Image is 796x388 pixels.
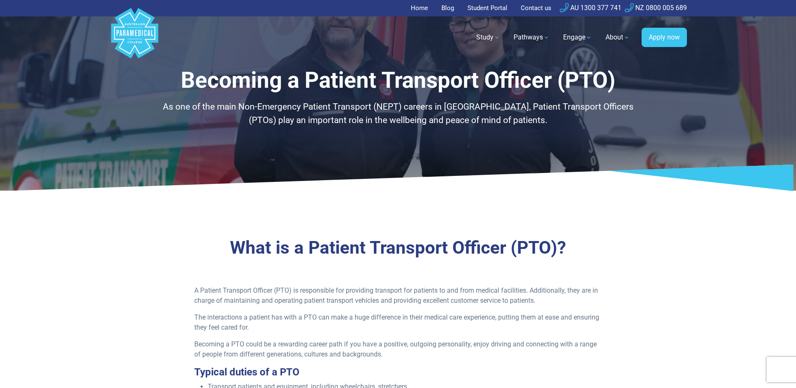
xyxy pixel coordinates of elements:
[153,100,644,127] p: As one of the main Non-Emergency Patient Transport (NEPT) careers in [GEOGRAPHIC_DATA], Patient T...
[110,16,160,59] a: Australian Paramedical College
[509,26,555,49] a: Pathways
[471,26,505,49] a: Study
[625,4,687,12] a: NZ 0800 005 689
[560,4,621,12] a: AU 1300 377 741
[194,339,602,359] p: Becoming a PTO could be a rewarding career path if you have a positive, outgoing personality, enj...
[194,312,602,333] p: The interactions a patient has with a PTO can make a huge difference in their medical care experi...
[600,26,635,49] a: About
[558,26,597,49] a: Engage
[194,366,602,378] h3: Typical duties of a PTO
[194,286,602,306] p: A Patient Transport Officer (PTO) is responsible for providing transport for patients to and from...
[642,28,687,47] a: Apply now
[153,67,644,94] h1: Becoming a Patient Transport Officer (PTO)
[153,237,644,259] h3: What is a Patient Transport Officer (PTO)?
